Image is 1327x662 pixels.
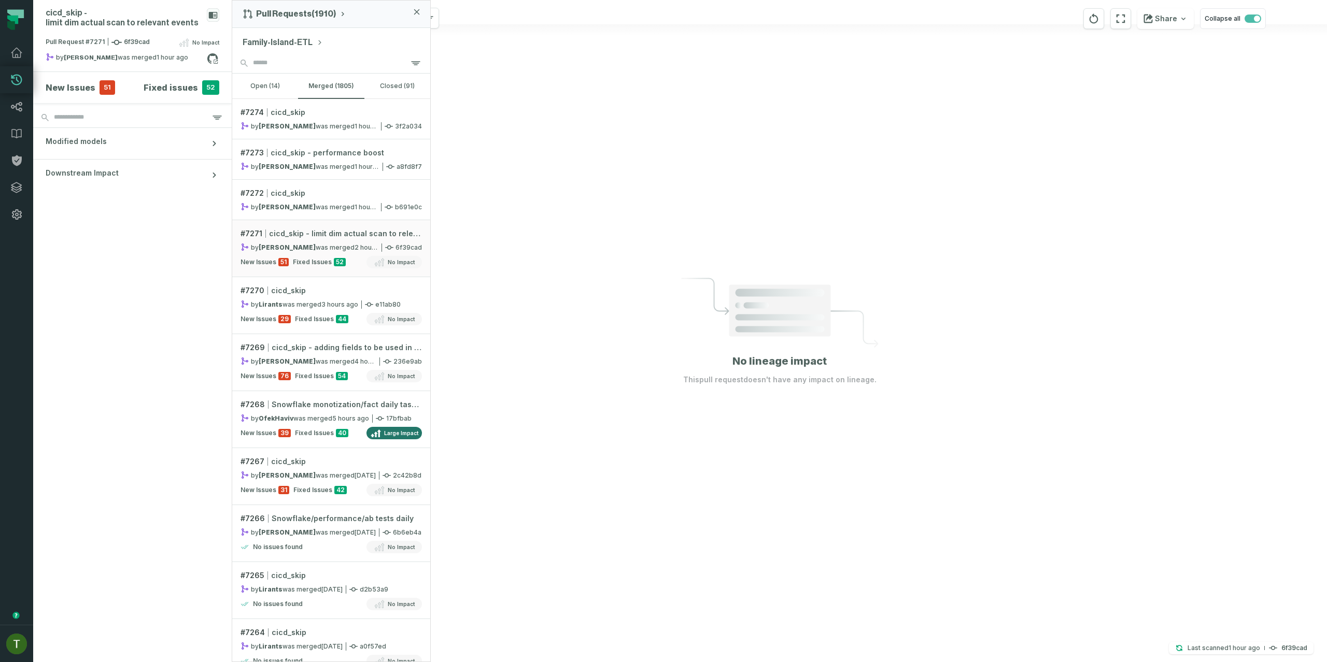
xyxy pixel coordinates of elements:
[243,36,323,49] button: Family-Island-ETL
[293,486,332,494] span: Fixed Issues
[232,180,430,220] a: #7272cicd_skipby[PERSON_NAME]was merged[DATE] 3:26:18 PMb691e0c
[241,642,343,651] div: by was merged
[384,429,418,437] span: Large Impact
[355,528,376,536] relative-time: Oct 5, 2025, 3:49 PM GMT+3
[232,334,430,391] a: #7269cicd_skip - adding fields to be used in later tasksby[PERSON_NAME]was merged[DATE] 1:14:04 P...
[355,122,386,130] relative-time: Oct 8, 2025, 3:47 PM GMT+3
[46,136,107,147] span: Modified models
[241,162,379,171] div: by was merged
[241,203,378,211] div: by was merged
[192,38,219,47] span: No Impact
[241,585,343,594] div: by was merged
[253,600,303,608] h4: No issues found
[259,585,283,593] strong: Lirants
[271,456,306,467] span: cicd_skip
[272,627,306,638] span: cicd_skip
[272,513,414,524] span: Snowflake/performance/ab tests daily
[259,300,283,308] strong: Lirants
[1188,643,1260,653] p: Last scanned
[355,471,376,479] relative-time: Oct 5, 2025, 11:00 PM GMT+3
[241,285,422,296] div: # 7270
[241,585,422,594] div: d2b53a9
[271,285,306,296] span: cicd_skip
[241,300,358,309] div: by was merged
[232,99,430,139] a: #7274cicd_skipby[PERSON_NAME]was merged[DATE] 3:47:07 PM3f2a034
[259,642,283,650] strong: Lirants
[259,471,316,479] strong: Orr-Artsi
[241,414,369,423] div: by was merged
[241,203,422,211] div: b691e0c
[364,74,430,98] button: closed (91)
[241,188,422,198] div: # 7272
[269,228,422,239] span: cicd_skip - limit dim actual scan to relevant events
[355,203,386,211] relative-time: Oct 8, 2025, 3:26 PM GMT+3
[241,315,276,323] span: New Issues
[259,414,293,422] strong: OfekHaviv
[259,163,316,170] strong: Orr-Artsi
[243,9,347,19] button: Pull Requests(1910)
[241,486,276,494] span: New Issues
[272,342,422,353] span: cicd_skip - adding fields to be used in later tasks
[388,486,415,494] span: No Impact
[336,429,348,437] span: 40
[259,528,316,536] strong: Orr-Artsi
[241,122,422,131] div: 3f2a034
[241,456,422,467] div: # 7267
[388,600,415,608] span: No Impact
[336,372,348,380] span: 54
[259,203,316,211] strong: Orr-Artsi
[1169,642,1314,654] button: Last scanned[DATE] 3:54:56 PM6f39cad
[683,375,877,385] p: This pull request doesn't have any impact on lineage.
[241,528,376,537] div: by was merged
[278,258,289,266] span: 51
[241,300,422,309] div: e11ab80
[1281,645,1307,651] h4: 6f39cad
[241,471,376,480] div: by was merged
[241,162,422,171] div: a8fd8f7
[241,642,422,651] div: a0f57ed
[46,81,95,94] h4: New Issues
[336,315,348,323] span: 44
[295,315,334,323] span: Fixed Issues
[232,74,298,98] button: open (14)
[46,168,119,178] span: Downstream Impact
[298,74,364,98] button: merged (1805)
[272,399,422,410] span: Snowflake monotization/fact daily task milestone hourly change logic snow
[241,122,378,131] div: by was merged
[11,611,21,620] div: Tooltip anchor
[321,300,358,308] relative-time: Oct 8, 2025, 1:52 PM GMT+3
[202,80,219,95] span: 52
[253,543,303,551] h4: No issues found
[206,52,219,65] a: View on github
[241,228,422,239] div: # 7271
[232,220,430,277] a: #7271cicd_skip - limit dim actual scan to relevant eventsby[PERSON_NAME]was merged[DATE] 3:17:57 ...
[278,315,291,323] span: 29
[355,357,391,365] relative-time: Oct 8, 2025, 1:14 PM GMT+3
[241,399,422,410] div: # 7268
[355,163,386,170] relative-time: Oct 8, 2025, 3:40 PM GMT+3
[271,570,306,581] span: cicd_skip
[241,148,422,158] div: # 7273
[33,128,232,159] button: Modified models
[241,243,422,252] div: 6f39cad
[100,80,115,95] span: 51
[388,372,415,380] span: No Impact
[388,315,415,323] span: No Impact
[46,80,219,95] button: New Issues51Fixed issues52
[271,107,305,118] span: cicd_skip
[241,627,422,638] div: # 7264
[1229,644,1260,652] relative-time: Oct 8, 2025, 3:54 PM GMT+3
[321,642,343,650] relative-time: Oct 5, 2025, 3:01 PM GMT+3
[46,37,150,48] span: Pull Request #7271 6f39cad
[278,372,291,380] span: 76
[278,429,291,437] span: 39
[46,8,203,28] div: cicd_skip - limit dim actual scan to relevant events
[259,243,316,251] strong: Orr-Artsi
[1137,8,1194,29] button: Share
[33,160,232,191] button: Downstream Impact
[46,53,207,65] div: by was merged
[332,414,369,422] relative-time: Oct 8, 2025, 12:01 PM GMT+3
